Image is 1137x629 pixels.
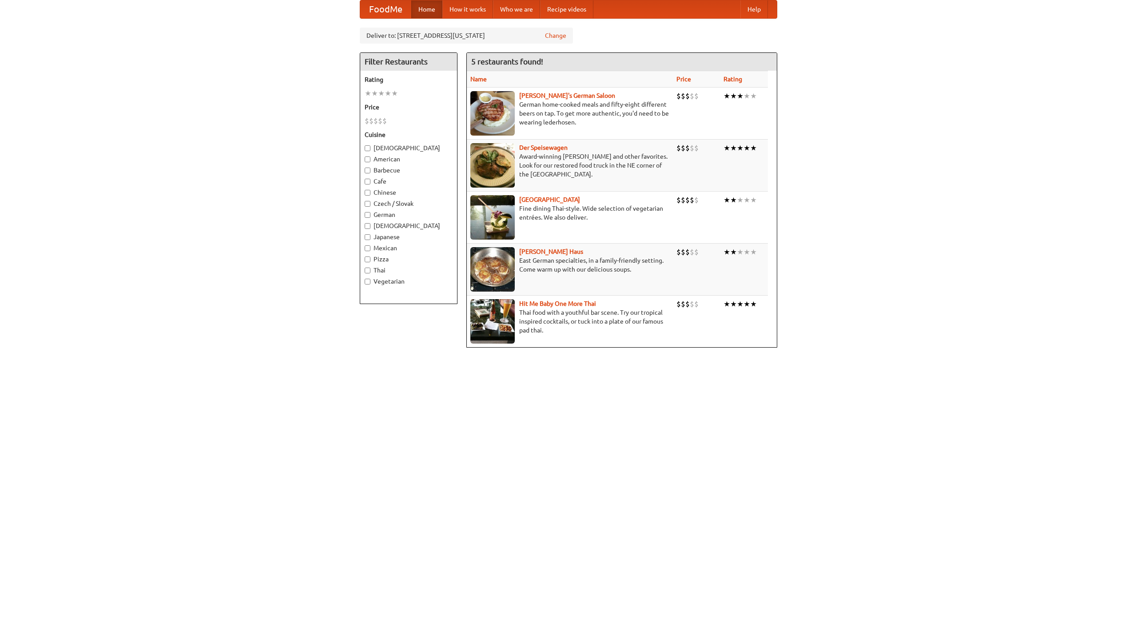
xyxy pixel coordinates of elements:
label: Pizza [365,255,453,264]
a: Help [740,0,768,18]
input: [DEMOGRAPHIC_DATA] [365,145,370,151]
p: Thai food with a youthful bar scene. Try our tropical inspired cocktails, or tuck into a plate of... [470,308,669,335]
li: ★ [743,299,750,309]
label: [DEMOGRAPHIC_DATA] [365,221,453,230]
h5: Price [365,103,453,112]
p: Award-winning [PERSON_NAME] and other favorites. Look for our restored food truck in the NE corne... [470,152,669,179]
li: ★ [737,91,743,101]
a: How it works [442,0,493,18]
li: $ [690,247,694,257]
li: $ [681,91,685,101]
li: ★ [737,143,743,153]
b: [GEOGRAPHIC_DATA] [519,196,580,203]
label: German [365,210,453,219]
li: $ [690,195,694,205]
li: ★ [743,143,750,153]
label: Japanese [365,232,453,241]
li: ★ [730,299,737,309]
p: Fine dining Thai-style. Wide selection of vegetarian entrées. We also deliver. [470,204,669,222]
h5: Cuisine [365,130,453,139]
label: Czech / Slovak [365,199,453,208]
li: $ [694,195,699,205]
li: $ [676,91,681,101]
a: Change [545,31,566,40]
li: $ [690,299,694,309]
li: $ [676,299,681,309]
img: speisewagen.jpg [470,143,515,188]
li: ★ [737,195,743,205]
li: ★ [724,299,730,309]
li: ★ [743,195,750,205]
input: Japanese [365,234,370,240]
li: $ [685,247,690,257]
li: ★ [737,247,743,257]
label: American [365,155,453,164]
li: ★ [737,299,743,309]
label: Mexican [365,244,453,252]
li: ★ [365,88,371,98]
input: Barbecue [365,168,370,173]
li: $ [681,195,685,205]
li: ★ [724,91,730,101]
input: Czech / Slovak [365,201,370,207]
li: ★ [378,88,385,98]
li: ★ [730,247,737,257]
li: $ [676,143,681,153]
li: $ [382,116,387,126]
div: Deliver to: [STREET_ADDRESS][US_STATE] [360,28,573,44]
li: $ [690,91,694,101]
li: $ [365,116,369,126]
a: Name [470,76,487,83]
a: Home [411,0,442,18]
a: Who we are [493,0,540,18]
label: Vegetarian [365,277,453,286]
li: $ [694,247,699,257]
ng-pluralize: 5 restaurants found! [471,57,543,66]
li: ★ [724,195,730,205]
img: satay.jpg [470,195,515,240]
p: German home-cooked meals and fifty-eight different beers on tap. To get more authentic, you'd nee... [470,100,669,127]
li: ★ [730,195,737,205]
li: ★ [730,143,737,153]
a: Hit Me Baby One More Thai [519,300,596,307]
li: $ [694,143,699,153]
input: German [365,212,370,218]
p: East German specialties, in a family-friendly setting. Come warm up with our delicious soups. [470,256,669,274]
li: $ [690,143,694,153]
input: Mexican [365,245,370,251]
input: Thai [365,268,370,273]
input: Vegetarian [365,279,370,284]
li: ★ [391,88,398,98]
li: ★ [743,91,750,101]
a: Recipe videos [540,0,593,18]
li: ★ [750,247,757,257]
img: kohlhaus.jpg [470,247,515,292]
label: Cafe [365,177,453,186]
input: Chinese [365,190,370,196]
label: Chinese [365,188,453,197]
li: $ [685,299,690,309]
li: $ [374,116,378,126]
a: FoodMe [360,0,411,18]
input: Cafe [365,179,370,184]
input: Pizza [365,256,370,262]
li: ★ [385,88,391,98]
label: Barbecue [365,166,453,175]
a: Price [676,76,691,83]
a: Der Speisewagen [519,144,568,151]
li: $ [681,247,685,257]
input: [DEMOGRAPHIC_DATA] [365,223,370,229]
li: ★ [724,143,730,153]
a: [PERSON_NAME] Haus [519,248,583,255]
h4: Filter Restaurants [360,53,457,71]
li: $ [676,195,681,205]
a: Rating [724,76,742,83]
li: $ [685,143,690,153]
li: $ [676,247,681,257]
li: $ [681,299,685,309]
li: ★ [730,91,737,101]
b: [PERSON_NAME]'s German Saloon [519,92,615,99]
